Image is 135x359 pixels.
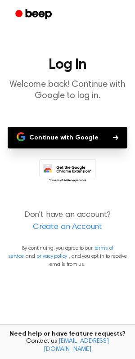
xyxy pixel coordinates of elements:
[9,6,60,23] a: Beep
[7,58,128,72] h1: Log In
[9,221,126,233] a: Create an Account
[8,127,127,148] button: Continue with Google
[36,254,67,259] a: privacy policy
[7,79,128,102] p: Welcome back! Continue with Google to log in.
[44,338,109,353] a: [EMAIL_ADDRESS][DOMAIN_NAME]
[7,209,128,233] p: Don't have an account?
[7,244,128,269] p: By continuing, you agree to our and , and you opt in to receive emails from us.
[5,338,130,354] span: Contact us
